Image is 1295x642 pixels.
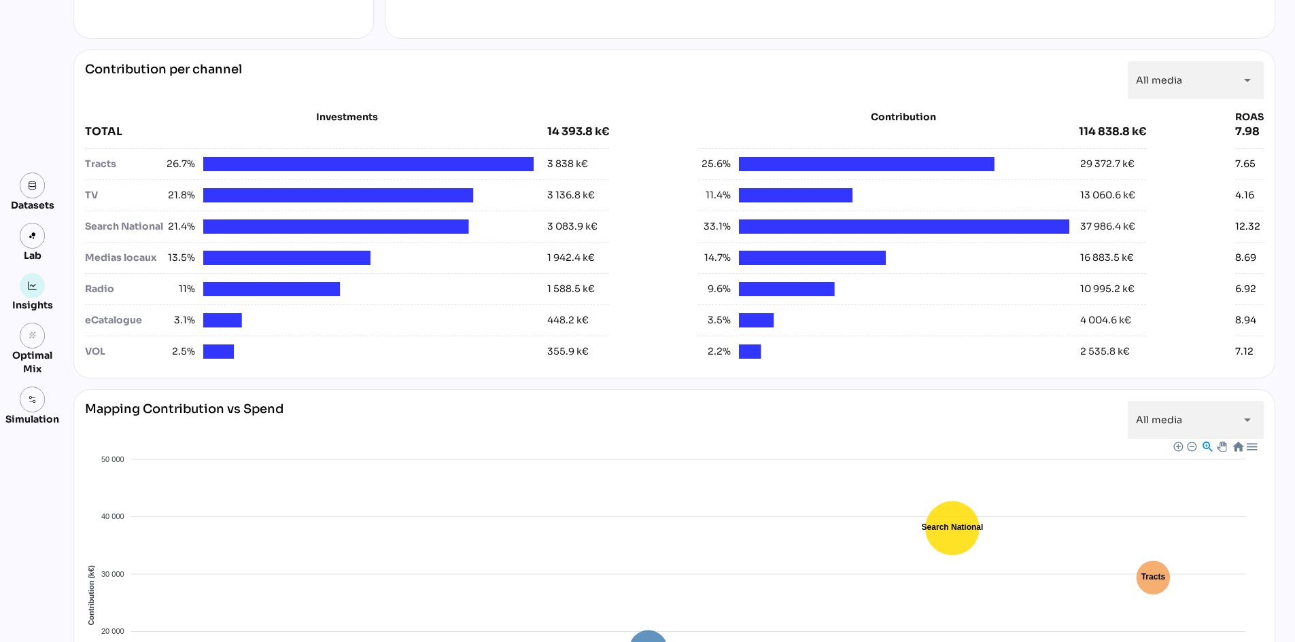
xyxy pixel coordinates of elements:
[85,251,162,265] div: Medias locaux
[1217,442,1225,450] div: Panning
[1136,74,1182,86] span: All media
[698,157,731,171] span: 25.6%
[28,231,37,240] img: lab.svg
[1235,110,1264,124] div: ROAS
[162,219,195,234] span: 21.4%
[1239,72,1256,88] i: arrow_drop_down
[5,412,59,426] div: Simulation
[1186,441,1196,450] div: Zoom Out
[698,282,731,296] span: 9.6%
[732,110,1075,124] div: Contribution
[547,124,609,140] div: 14 393.8 k€
[547,188,595,202] div: 3 136.8 k€
[1079,124,1146,140] div: 114 838.8 k€
[1080,251,1134,265] div: 16 883.5 k€
[101,455,124,463] tspan: 50 000
[85,344,162,359] div: VOL
[1235,188,1254,202] div: 4.16
[162,344,195,359] span: 2.5%
[547,251,595,265] div: 1 942.4 k€
[101,512,124,520] tspan: 40 000
[1235,282,1256,296] div: 6.92
[162,251,195,265] span: 13.5%
[1201,440,1213,452] div: Selection Zoom
[85,157,162,171] div: Tracts
[18,249,48,262] div: Lab
[1080,282,1135,296] div: 10 995.2 k€
[85,124,547,140] div: TOTAL
[85,110,609,124] div: Investments
[85,282,162,296] div: Radio
[11,198,54,212] div: Datasets
[547,157,588,171] div: 3 838 k€
[85,219,162,234] div: Search National
[85,313,162,327] div: eCatalogue
[1239,412,1256,428] i: arrow_drop_down
[1080,157,1135,171] div: 29 372.7 k€
[1080,219,1135,234] div: 37 986.4 k€
[101,570,124,578] tspan: 30 000
[1080,188,1135,202] div: 13 060.6 k€
[101,627,124,635] tspan: 20 000
[162,282,195,296] span: 11%
[85,188,162,202] div: TV
[88,565,96,626] text: Contribution (k€)
[1235,344,1254,359] div: 7.12
[162,313,195,327] span: 3.1%
[1080,313,1131,327] div: 4 004.6 k€
[1235,124,1264,140] div: 7.98
[547,313,589,327] div: 448.2 k€
[1245,440,1257,452] div: Menu
[1235,157,1256,171] div: 7.65
[5,349,59,376] div: Optimal Mix
[85,401,283,439] div: Mapping Contribution vs Spend
[698,313,731,327] span: 3.5%
[698,251,731,265] span: 14.7%
[1235,313,1256,327] div: 8.94
[162,188,195,202] span: 21.8%
[698,344,731,359] span: 2.2%
[698,188,731,202] span: 11.4%
[162,157,195,171] span: 26.7%
[547,219,598,234] div: 3 083.9 k€
[1235,219,1260,234] div: 12.32
[28,181,37,190] img: data.svg
[1232,440,1243,452] div: Reset Zoom
[28,281,37,291] img: graph.svg
[547,282,595,296] div: 1 588.5 k€
[28,331,37,340] i: grain
[85,61,242,99] div: Contribution per channel
[12,298,53,312] div: Insights
[1173,441,1182,450] div: Zoom In
[28,395,37,404] img: settings.svg
[547,344,589,359] div: 355.9 k€
[698,219,731,234] span: 33.1%
[1080,344,1130,359] div: 2 535.8 k€
[1235,251,1256,265] div: 8.69
[1136,414,1182,426] span: All media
